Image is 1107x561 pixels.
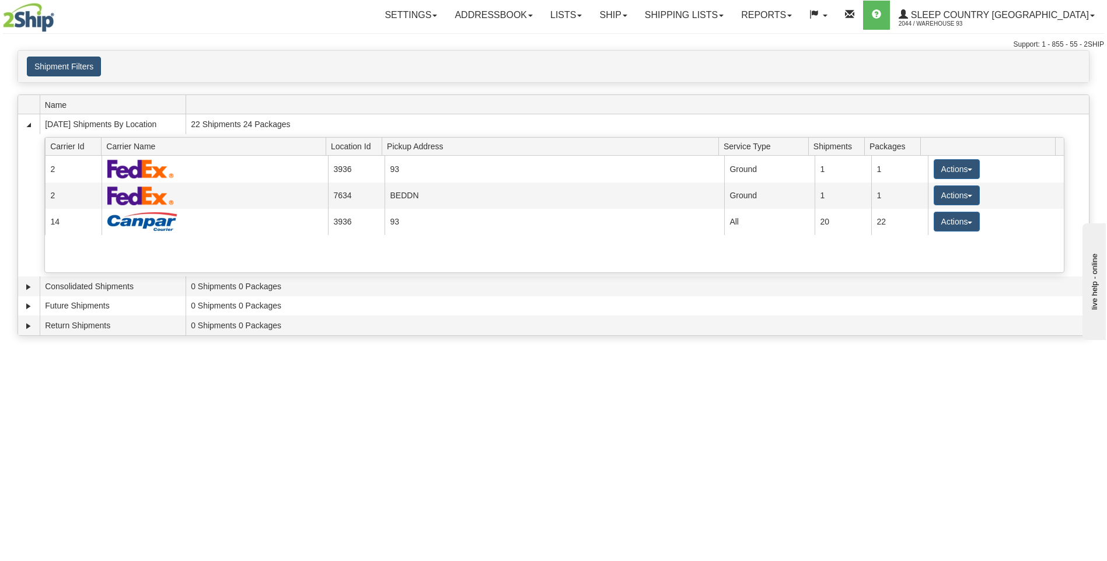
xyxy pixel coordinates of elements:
[107,212,177,231] img: Canpar
[636,1,732,30] a: Shipping lists
[908,10,1089,20] span: Sleep Country [GEOGRAPHIC_DATA]
[815,183,871,209] td: 1
[869,137,921,155] span: Packages
[40,315,186,335] td: Return Shipments
[934,159,980,179] button: Actions
[724,209,815,235] td: All
[331,137,382,155] span: Location Id
[376,1,446,30] a: Settings
[186,296,1089,316] td: 0 Shipments 0 Packages
[724,137,808,155] span: Service Type
[815,209,871,235] td: 20
[107,159,174,178] img: FedEx Express®
[23,119,34,131] a: Collapse
[186,276,1089,296] td: 0 Shipments 0 Packages
[3,3,54,32] img: logo2044.jpg
[40,296,186,316] td: Future Shipments
[934,185,980,205] button: Actions
[387,137,718,155] span: Pickup Address
[50,137,102,155] span: Carrier Id
[542,1,591,30] a: Lists
[106,137,326,155] span: Carrier Name
[591,1,635,30] a: Ship
[871,209,928,235] td: 22
[732,1,801,30] a: Reports
[890,1,1103,30] a: Sleep Country [GEOGRAPHIC_DATA] 2044 / Warehouse 93
[23,320,34,332] a: Expand
[186,114,1089,134] td: 22 Shipments 24 Packages
[724,183,815,209] td: Ground
[186,315,1089,335] td: 0 Shipments 0 Packages
[1080,221,1106,340] iframe: chat widget
[40,114,186,134] td: [DATE] Shipments By Location
[724,156,815,182] td: Ground
[3,40,1104,50] div: Support: 1 - 855 - 55 - 2SHIP
[23,300,34,312] a: Expand
[45,209,102,235] td: 14
[871,183,928,209] td: 1
[934,212,980,232] button: Actions
[815,156,871,182] td: 1
[813,137,865,155] span: Shipments
[899,18,986,30] span: 2044 / Warehouse 93
[328,209,385,235] td: 3936
[385,209,724,235] td: 93
[107,186,174,205] img: FedEx Express®
[23,281,34,293] a: Expand
[45,96,186,114] span: Name
[328,183,385,209] td: 7634
[385,156,724,182] td: 93
[45,183,102,209] td: 2
[385,183,724,209] td: BEDDN
[45,156,102,182] td: 2
[27,57,101,76] button: Shipment Filters
[40,276,186,296] td: Consolidated Shipments
[871,156,928,182] td: 1
[328,156,385,182] td: 3936
[9,10,108,19] div: live help - online
[446,1,542,30] a: Addressbook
